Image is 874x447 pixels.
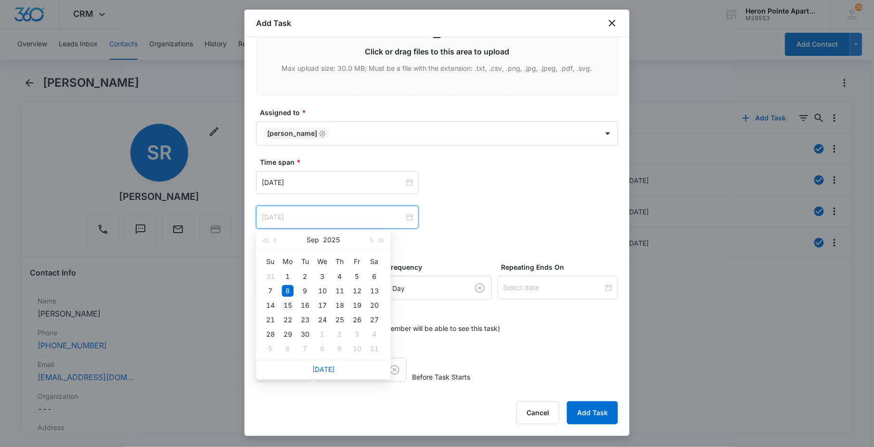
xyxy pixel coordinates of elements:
div: 1 [282,271,294,282]
td: 2025-09-06 [366,269,383,284]
label: Frequency [387,262,496,272]
div: 2 [299,271,311,282]
div: 7 [265,285,276,297]
div: 26 [351,314,363,326]
td: 2025-09-07 [262,284,279,298]
div: 28 [265,329,276,340]
td: 2025-09-20 [366,298,383,313]
td: 2025-10-08 [314,342,331,356]
button: Clear [472,280,488,296]
td: 2025-09-21 [262,313,279,327]
td: 2025-09-18 [331,298,348,313]
button: Clear [387,362,402,378]
td: 2025-10-01 [314,327,331,342]
div: 31 [265,271,276,282]
td: 2025-09-13 [366,284,383,298]
div: 19 [351,300,363,311]
button: Add Task [567,401,618,424]
td: 2025-10-09 [331,342,348,356]
td: 2025-09-26 [348,313,366,327]
th: Fr [348,254,366,269]
div: 10 [351,343,363,355]
td: 2025-10-10 [348,342,366,356]
div: 3 [351,329,363,340]
td: 2025-10-02 [331,327,348,342]
th: Su [262,254,279,269]
label: Time span [260,157,622,167]
td: 2025-08-31 [262,269,279,284]
div: 12 [351,285,363,297]
div: 29 [282,329,294,340]
div: [PERSON_NAME] [267,130,317,137]
td: 2025-10-03 [348,327,366,342]
a: [DATE] [312,365,334,373]
button: 2025 [323,230,340,250]
th: We [314,254,331,269]
div: 20 [369,300,380,311]
div: 25 [334,314,346,326]
td: 2025-09-15 [279,298,296,313]
div: 24 [317,314,328,326]
td: 2025-09-19 [348,298,366,313]
td: 2025-09-01 [279,269,296,284]
button: Sep [307,230,320,250]
td: 2025-09-17 [314,298,331,313]
td: 2025-09-02 [296,269,314,284]
td: 2025-09-22 [279,313,296,327]
div: 16 [299,300,311,311]
div: 8 [282,285,294,297]
div: 17 [317,300,328,311]
label: Assigned to [260,107,622,118]
div: 22 [282,314,294,326]
div: 4 [369,329,380,340]
td: 2025-09-30 [296,327,314,342]
td: 2025-10-05 [262,342,279,356]
td: 2025-10-04 [366,327,383,342]
td: 2025-09-29 [279,327,296,342]
td: 2025-09-03 [314,269,331,284]
div: 21 [265,314,276,326]
td: 2025-09-05 [348,269,366,284]
input: Select date [503,282,604,293]
div: 2 [334,329,346,340]
button: Cancel [516,401,559,424]
div: 14 [265,300,276,311]
label: Repeating Ends On [501,262,622,272]
div: 13 [369,285,380,297]
div: 4 [334,271,346,282]
h1: Add Task [256,17,291,29]
td: 2025-09-28 [262,327,279,342]
td: 2025-09-23 [296,313,314,327]
td: 2025-09-12 [348,284,366,298]
td: 2025-10-11 [366,342,383,356]
div: 23 [299,314,311,326]
div: Remove Kathrine Holt [317,130,326,137]
td: 2025-09-16 [296,298,314,313]
div: 9 [334,343,346,355]
div: 30 [299,329,311,340]
div: 11 [334,285,346,297]
th: Mo [279,254,296,269]
div: 8 [317,343,328,355]
div: 18 [334,300,346,311]
th: Tu [296,254,314,269]
div: 5 [265,343,276,355]
td: 2025-09-04 [331,269,348,284]
td: 2025-09-27 [366,313,383,327]
td: 2025-09-25 [331,313,348,327]
div: 6 [282,343,294,355]
td: 2025-09-10 [314,284,331,298]
button: close [606,17,618,29]
td: 2025-10-06 [279,342,296,356]
input: Sep 8, 2025 [262,212,404,223]
td: 2025-10-07 [296,342,314,356]
div: 9 [299,285,311,297]
input: Sep 8, 2025 [262,177,404,188]
td: 2025-09-14 [262,298,279,313]
div: 10 [317,285,328,297]
div: 15 [282,300,294,311]
th: Th [331,254,348,269]
td: 2025-09-09 [296,284,314,298]
div: 6 [369,271,380,282]
span: Before Task Starts [412,372,471,382]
